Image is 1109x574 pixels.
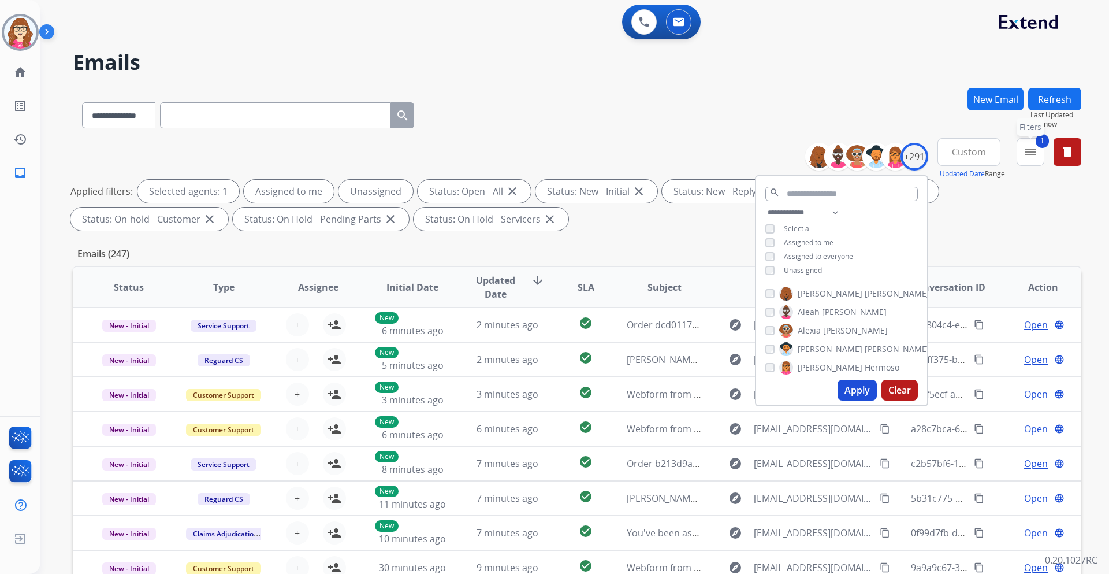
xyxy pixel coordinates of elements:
[1054,528,1065,538] mat-icon: language
[477,388,538,401] span: 3 minutes ago
[627,457,832,470] span: Order b213d9a5-02bf-4dde-bf1b-2d97b0a0b0f9
[728,318,742,332] mat-icon: explore
[198,354,250,366] span: Reguard CS
[382,463,444,476] span: 8 minutes ago
[379,561,446,574] span: 30 minutes ago
[974,389,984,399] mat-icon: content_copy
[295,457,300,471] span: +
[728,526,742,540] mat-icon: explore
[754,491,873,505] span: [EMAIL_ADDRESS][DOMAIN_NAME]
[647,280,682,294] span: Subject
[728,353,742,366] mat-icon: explore
[382,359,444,372] span: 5 minutes ago
[4,16,36,49] img: avatar
[1030,110,1081,120] span: Last Updated:
[754,318,873,332] span: [EMAIL_ADDRESS][DOMAIN_NAME]
[13,99,27,113] mat-icon: list_alt
[114,280,144,294] span: Status
[798,343,862,355] span: [PERSON_NAME]
[911,280,985,294] span: Conversation ID
[328,491,341,505] mat-icon: person_add
[375,382,399,393] p: New
[798,306,820,318] span: Aleah
[505,184,519,198] mat-icon: close
[191,320,256,332] span: Service Support
[328,457,341,471] mat-icon: person_add
[967,88,1024,110] button: New Email
[769,187,780,198] mat-icon: search
[1024,353,1048,366] span: Open
[477,492,538,505] span: 7 minutes ago
[627,561,888,574] span: Webform from [EMAIL_ADDRESS][DOMAIN_NAME] on [DATE]
[375,312,399,324] p: New
[974,528,984,538] mat-icon: content_copy
[213,280,235,294] span: Type
[911,492,1083,505] span: 5b31c775-4ca6-4f33-a7fd-3c6a73a2e05c
[1054,493,1065,503] mat-icon: language
[1024,318,1048,332] span: Open
[1024,387,1048,401] span: Open
[186,424,261,436] span: Customer Support
[328,353,341,366] mat-icon: person_add
[477,353,538,366] span: 2 minutes ago
[73,247,134,261] p: Emails (247)
[414,208,568,231] div: Status: On Hold - Servicers
[911,457,1079,470] span: c2b57bf6-12a8-4ced-9948-f78eff8179df
[102,354,156,366] span: New - Initial
[375,451,399,462] p: New
[102,389,156,401] span: New - Initial
[1054,458,1065,469] mat-icon: language
[102,493,156,505] span: New - Initial
[880,562,890,573] mat-icon: content_copy
[838,380,877,401] button: Apply
[1036,134,1049,148] span: 1
[384,212,397,226] mat-icon: close
[974,320,984,330] mat-icon: content_copy
[974,562,984,573] mat-icon: content_copy
[375,486,399,497] p: New
[662,180,784,203] div: Status: New - Reply
[728,422,742,436] mat-icon: explore
[295,318,300,332] span: +
[13,166,27,180] mat-icon: inbox
[1028,88,1081,110] button: Refresh
[754,353,873,366] span: [EMAIL_ADDRESS][DOMAIN_NAME]
[382,394,444,406] span: 3 minutes ago
[754,387,873,401] span: [EMAIL_ADDRESS][DOMAIN_NAME]
[881,380,918,401] button: Clear
[379,532,446,545] span: 10 minutes ago
[1045,553,1097,567] p: 0.20.1027RC
[865,362,899,373] span: Hermoso
[186,528,265,540] span: Claims Adjudication
[198,493,250,505] span: Reguard CS
[535,180,657,203] div: Status: New - Initial
[627,388,888,401] span: Webform from [EMAIL_ADDRESS][DOMAIN_NAME] on [DATE]
[13,132,27,146] mat-icon: history
[375,347,399,358] p: New
[286,383,309,406] button: +
[418,180,531,203] div: Status: Open - All
[1024,526,1048,540] span: Open
[286,348,309,371] button: +
[102,528,156,540] span: New - Initial
[386,280,438,294] span: Initial Date
[900,143,928,171] div: +291
[1024,145,1037,159] mat-icon: menu
[70,184,133,198] p: Applied filters:
[974,424,984,434] mat-icon: content_copy
[880,493,890,503] mat-icon: content_copy
[70,208,228,231] div: Status: On-hold - Customer
[295,353,300,366] span: +
[937,138,1000,166] button: Custom
[102,458,156,471] span: New - Initial
[102,320,156,332] span: New - Initial
[73,51,1081,74] h2: Emails
[579,351,593,365] mat-icon: check_circle
[822,306,887,318] span: [PERSON_NAME]
[1017,138,1044,166] button: 1Filters
[987,267,1081,308] th: Action
[911,527,1086,539] span: 0f99d7fb-dee8-4ee4-bc04-03452611e2a9
[375,416,399,428] p: New
[728,491,742,505] mat-icon: explore
[579,386,593,399] mat-icon: check_circle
